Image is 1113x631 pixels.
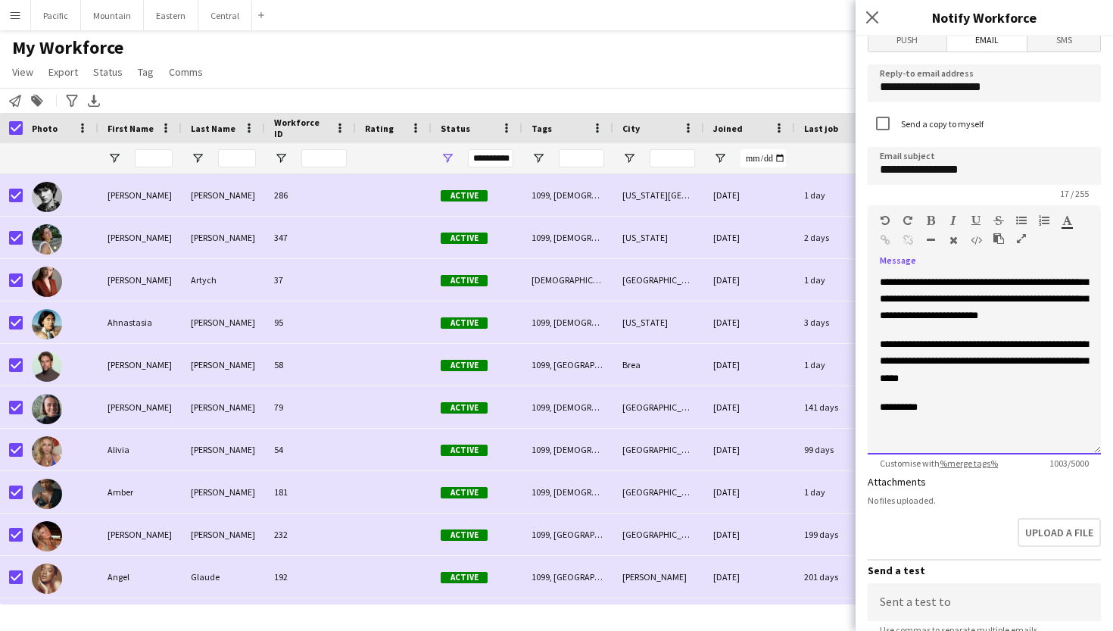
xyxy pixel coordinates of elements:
[218,149,256,167] input: Last Name Filter Input
[522,386,613,428] div: 1099, [DEMOGRAPHIC_DATA], Northeast
[868,564,1101,577] h3: Send a test
[32,479,62,509] img: Amber Shields
[98,386,182,428] div: [PERSON_NAME]
[32,564,62,594] img: Angel Glaude
[108,152,121,165] button: Open Filter Menu
[940,458,998,469] a: %merge tags%
[622,152,636,165] button: Open Filter Menu
[182,259,265,301] div: Artych
[191,152,204,165] button: Open Filter Menu
[274,117,329,139] span: Workforce ID
[32,394,62,424] img: Alex Waguespack
[704,471,795,513] div: [DATE]
[32,123,58,134] span: Photo
[93,65,123,79] span: Status
[6,62,39,82] a: View
[274,152,288,165] button: Open Filter Menu
[182,174,265,216] div: [PERSON_NAME]
[613,259,704,301] div: [GEOGRAPHIC_DATA]
[12,65,33,79] span: View
[704,556,795,598] div: [DATE]
[613,174,704,216] div: [US_STATE][GEOGRAPHIC_DATA]
[441,572,488,583] span: Active
[704,217,795,258] div: [DATE]
[868,458,1010,469] span: Customise with
[144,1,198,30] button: Eastern
[795,514,886,555] div: 199 days
[1048,188,1101,199] span: 17 / 255
[87,62,129,82] a: Status
[613,514,704,555] div: [GEOGRAPHIC_DATA]
[522,514,613,555] div: 1099, [GEOGRAPHIC_DATA], [DEMOGRAPHIC_DATA], South
[925,214,936,226] button: Bold
[559,149,604,167] input: Tags Filter Input
[182,556,265,598] div: Glaude
[804,123,838,134] span: Last job
[613,429,704,470] div: [GEOGRAPHIC_DATA]
[169,65,203,79] span: Comms
[713,123,743,134] span: Joined
[98,344,182,386] div: [PERSON_NAME]
[182,217,265,258] div: [PERSON_NAME]
[441,190,488,201] span: Active
[1027,29,1100,52] span: SMS
[32,436,62,467] img: Alivia Murdoch
[613,217,704,258] div: [US_STATE]
[947,29,1027,52] span: Email
[98,217,182,258] div: [PERSON_NAME]
[522,217,613,258] div: 1099, [DEMOGRAPHIC_DATA], Northeast, [US_STATE], [GEOGRAPHIC_DATA]
[532,123,552,134] span: Tags
[522,174,613,216] div: 1099, [DEMOGRAPHIC_DATA], [US_STATE], Northeast
[441,152,454,165] button: Open Filter Menu
[971,214,981,226] button: Underline
[1062,214,1072,226] button: Text Color
[704,259,795,301] div: [DATE]
[1016,233,1027,245] button: Fullscreen
[265,514,356,555] div: 232
[948,214,959,226] button: Italic
[191,123,235,134] span: Last Name
[441,529,488,541] span: Active
[441,445,488,456] span: Active
[948,234,959,246] button: Clear Formatting
[12,36,123,59] span: My Workforce
[1018,518,1101,547] button: Upload a file
[98,301,182,343] div: Ahnastasia
[868,475,926,489] label: Attachments
[795,556,886,598] div: 201 days
[28,92,46,110] app-action-btn: Add to tag
[182,301,265,343] div: [PERSON_NAME]
[265,429,356,470] div: 54
[522,301,613,343] div: 1099, [DEMOGRAPHIC_DATA], [US_STATE], Northeast
[613,556,704,598] div: [PERSON_NAME]
[182,429,265,470] div: [PERSON_NAME]
[971,234,981,246] button: HTML Code
[704,174,795,216] div: [DATE]
[613,386,704,428] div: [GEOGRAPHIC_DATA]
[993,233,1004,245] button: Paste as plain text
[182,386,265,428] div: [PERSON_NAME]
[704,344,795,386] div: [DATE]
[704,386,795,428] div: [DATE]
[993,214,1004,226] button: Strikethrough
[613,344,704,386] div: Brea
[441,275,488,286] span: Active
[522,471,613,513] div: 1099, [DEMOGRAPHIC_DATA], [GEOGRAPHIC_DATA], [GEOGRAPHIC_DATA]
[48,65,78,79] span: Export
[301,149,347,167] input: Workforce ID Filter Input
[880,214,890,226] button: Undo
[42,62,84,82] a: Export
[441,317,488,329] span: Active
[522,344,613,386] div: 1099, [GEOGRAPHIC_DATA], [DEMOGRAPHIC_DATA], [GEOGRAPHIC_DATA]
[32,182,62,212] img: Addison Stender
[740,149,786,167] input: Joined Filter Input
[925,234,936,246] button: Horizontal Line
[903,214,913,226] button: Redo
[795,174,886,216] div: 1 day
[441,233,488,244] span: Active
[441,402,488,414] span: Active
[795,259,886,301] div: 1 day
[613,301,704,343] div: [US_STATE]
[704,514,795,555] div: [DATE]
[81,1,144,30] button: Mountain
